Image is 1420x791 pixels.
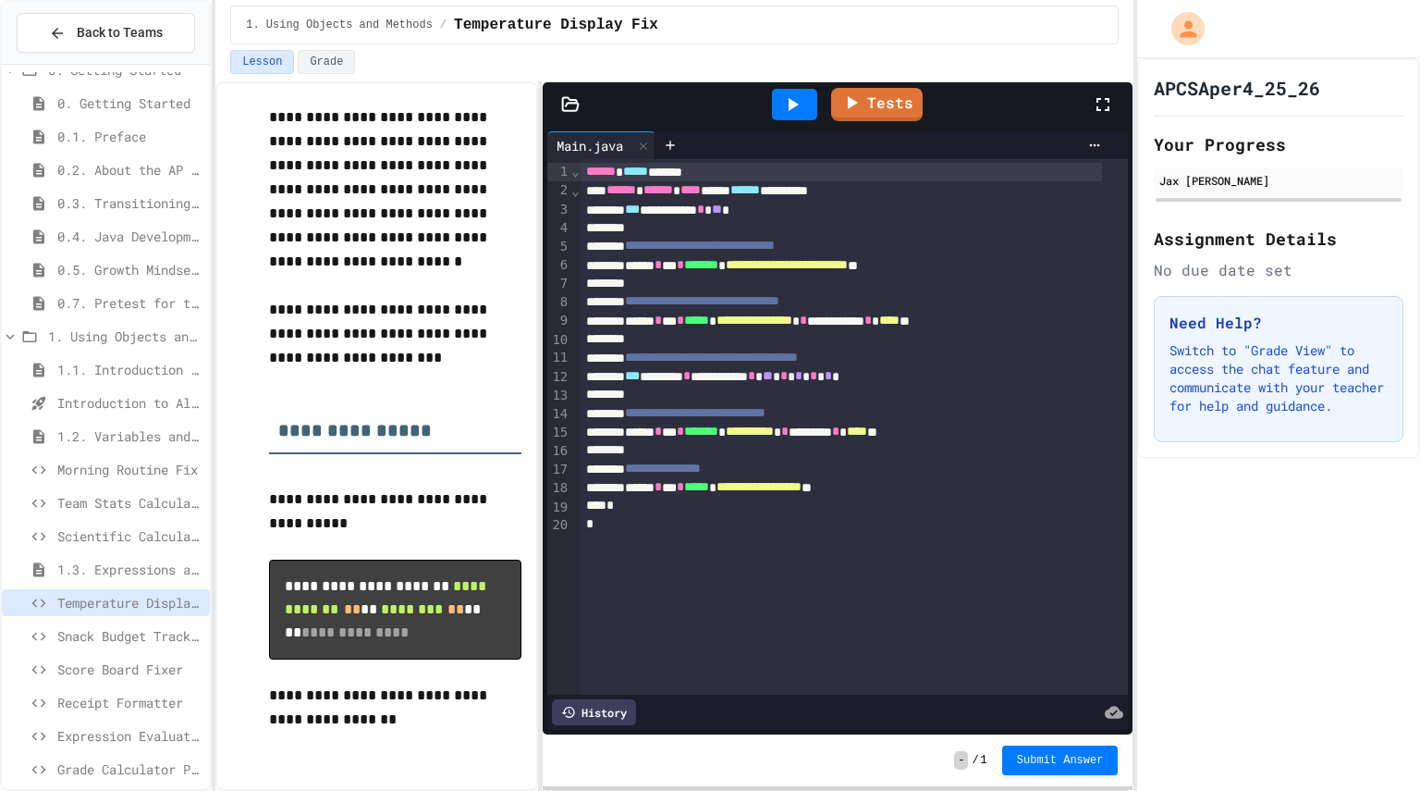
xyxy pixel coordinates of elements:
[972,753,978,768] span: /
[57,393,202,413] span: Introduction to Algorithms, Programming, and Compilers
[57,293,202,313] span: 0.7. Pretest for the AP CSA Exam
[1154,75,1320,101] h1: APCSAper4_25_26
[57,460,202,479] span: Morning Routine Fix
[547,181,570,200] div: 2
[57,660,202,679] span: Score Board Fixer
[57,593,202,612] span: Temperature Display Fix
[1017,753,1104,768] span: Submit Answer
[57,760,202,779] span: Grade Calculator Pro
[48,327,202,346] span: 1. Using Objects and Methods
[17,13,195,53] button: Back to Teams
[1002,746,1119,775] button: Submit Answer
[77,23,163,43] span: Back to Teams
[1154,259,1403,281] div: No due date set
[954,751,968,770] span: -
[570,183,580,198] span: Fold line
[1154,131,1403,157] h2: Your Progress
[547,131,655,159] div: Main.java
[1154,226,1403,252] h2: Assignment Details
[547,461,570,479] div: 17
[547,368,570,387] div: 12
[230,50,294,74] button: Lesson
[57,426,202,446] span: 1.2. Variables and Data Types
[547,499,570,517] div: 19
[57,360,202,379] span: 1.1. Introduction to Algorithms, Programming, and Compilers
[547,312,570,330] div: 9
[547,256,570,275] div: 6
[547,219,570,238] div: 4
[57,193,202,213] span: 0.3. Transitioning from AP CSP to AP CSA
[57,560,202,579] span: 1.3. Expressions and Output [New]
[57,127,202,146] span: 0.1. Preface
[57,726,202,746] span: Expression Evaluator Fix
[547,238,570,256] div: 5
[570,164,580,179] span: Fold line
[298,50,355,74] button: Grade
[547,136,632,155] div: Main.java
[454,14,658,36] span: Temperature Display Fix
[547,201,570,219] div: 3
[547,387,570,405] div: 13
[57,526,202,546] span: Scientific Calculator
[57,227,202,246] span: 0.4. Java Development Environments
[57,493,202,513] span: Team Stats Calculator
[547,405,570,424] div: 14
[552,699,636,725] div: History
[1169,341,1388,415] p: Switch to "Grade View" to access the chat feature and communicate with your teacher for help and ...
[547,349,570,367] div: 11
[57,160,202,179] span: 0.2. About the AP CSA Exam
[547,331,570,350] div: 10
[547,275,570,293] div: 7
[547,293,570,312] div: 8
[440,18,447,32] span: /
[831,88,923,121] a: Tests
[1169,312,1388,334] h3: Need Help?
[547,424,570,442] div: 15
[981,753,987,768] span: 1
[57,693,202,712] span: Receipt Formatter
[1152,7,1209,50] div: My Account
[547,516,570,535] div: 20
[246,18,433,32] span: 1. Using Objects and Methods
[1159,172,1398,189] div: Jax [PERSON_NAME]
[57,626,202,646] span: Snack Budget Tracker
[547,163,570,181] div: 1
[57,260,202,279] span: 0.5. Growth Mindset and Pair Programming
[57,93,202,113] span: 0. Getting Started
[547,479,570,498] div: 18
[547,442,570,461] div: 16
